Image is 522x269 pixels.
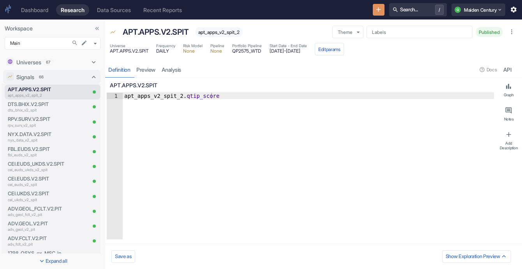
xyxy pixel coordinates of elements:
p: CEI.EUDS_UKDS.V2.SPIT [8,160,65,168]
div: Q [455,7,461,13]
a: analysis [159,62,184,78]
span: Portfolio Pipeline [232,43,262,49]
p: CEI.UKDS.V2.SPIT [8,190,65,197]
div: Data Sources [97,7,131,13]
p: RPV.SURV.V2.SPIT [8,115,65,123]
button: Editparams [315,43,344,55]
button: Docs [477,64,500,76]
p: Workspace [5,24,101,32]
span: None [183,49,203,53]
a: CEI.EUDS.V2.SPITcei_euds_v2_spit [8,175,65,188]
button: QMaiden Century [451,4,505,16]
p: cei_euds_v2_spit [8,182,65,188]
button: Graph [497,80,520,101]
button: Save as [111,250,135,263]
p: CEI.EUDS.V2.SPIT [8,175,65,182]
span: Start Date - End Date [270,43,307,49]
p: DTS.BHIX.V2.SPIT [8,101,65,108]
div: Signals66 [3,70,101,84]
a: 1798_QSYS_ex_MSC_in_ADV_GEOL.V2.PITsi_1798_qsys_ex_msc_in_adv_geol_v2_pit [8,250,65,262]
p: ADV.GEOL_FCLT.V2.PIT [8,205,65,212]
span: Universe [110,43,148,49]
a: ADV.FCLT.V2.PITadv_fclt_v2_pit [8,235,65,247]
div: APT.APPS.V2.SPIT [121,24,190,40]
p: adv_fclt_v2_pit [8,241,65,247]
span: apt_apps_v2_spit_2 [195,29,243,35]
div: resource tabs [105,62,522,78]
button: Search... [70,38,80,48]
div: Recent Reports [143,7,182,13]
span: DAILY [156,49,175,53]
div: Definition [108,66,130,73]
p: adv_geol_fclt_v2_pit [8,212,65,218]
div: Add Description [499,141,519,150]
p: cei_euds_ukds_v2_spit [8,167,65,173]
div: Research [61,7,85,13]
button: Search.../ [389,3,447,16]
span: QP2575_WTD [232,49,262,53]
p: fbl_euds_v2_spit [8,152,65,158]
span: Pipeline [210,43,224,49]
p: APT.APPS.V2.SPIT [8,86,65,93]
a: NYX.DATA.V2.SPITnyx_data_v2_spit [8,131,65,143]
p: APT.APPS.V2.SPIT [110,81,491,89]
div: 1 [107,93,123,99]
div: Dashboard [21,7,48,13]
span: 67 [43,59,53,65]
a: FBL.EUDS.V2.SPITfbl_euds_v2_spit [8,145,65,158]
p: APT.APPS.V2.SPIT [123,26,189,38]
a: preview [133,62,159,78]
p: dts_bhix_v2_spit [8,107,65,113]
button: Show Exploration Preview [442,250,511,263]
a: ADV.GEOL_FCLT.V2.PITadv_geol_fclt_v2_pit [8,205,65,218]
span: Published [476,29,503,35]
span: Signal [110,29,116,37]
button: New Resource [373,4,385,16]
span: Frequency [156,43,175,49]
a: Recent Reports [139,4,187,16]
p: rpv_surv_v2_spit [8,122,65,128]
p: Signals [16,73,34,81]
div: Main [5,37,101,50]
a: APT.APPS.V2.SPITapt_apps_v2_spit_2 [8,86,65,98]
span: Risk Model [183,43,203,49]
p: Universes [16,58,41,66]
span: [DATE] - [DATE] [270,49,307,53]
span: 66 [36,74,46,80]
p: apt_apps_v2_spit_2 [8,92,65,98]
button: Collapse Sidebar [92,23,102,34]
button: Notes [497,104,520,125]
div: Universes67 [3,55,101,69]
p: NYX.DATA.V2.SPIT [8,131,65,138]
button: edit [79,38,89,48]
a: CEI.EUDS_UKDS.V2.SPITcei_euds_ukds_v2_spit [8,160,65,173]
span: None [210,49,224,53]
p: FBL.EUDS.V2.SPIT [8,145,65,153]
a: ADV.GEOL.V2.PITadv_geol_v2_pit [8,220,65,232]
p: ADV.GEOL.V2.PIT [8,220,65,227]
a: DTS.BHIX.V2.SPITdts_bhix_v2_spit [8,101,65,113]
div: API [503,66,511,73]
p: cei_ukds_v2_spit [8,197,65,203]
button: Expand all [2,255,104,267]
p: 1798_QSYS_ex_MSC_in_ADV_GEOL.V2.PIT [8,250,65,257]
a: CEI.UKDS.V2.SPITcei_ukds_v2_spit [8,190,65,202]
a: RPV.SURV.V2.SPITrpv_surv_v2_spit [8,115,65,128]
p: nyx_data_v2_spit [8,137,65,143]
a: Research [56,4,89,16]
p: ADV.FCLT.V2.PIT [8,235,65,242]
span: APT.APPS.V2.SPIT [110,49,148,53]
a: Dashboard [16,4,53,16]
p: adv_geol_v2_pit [8,227,65,232]
a: Data Sources [92,4,136,16]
